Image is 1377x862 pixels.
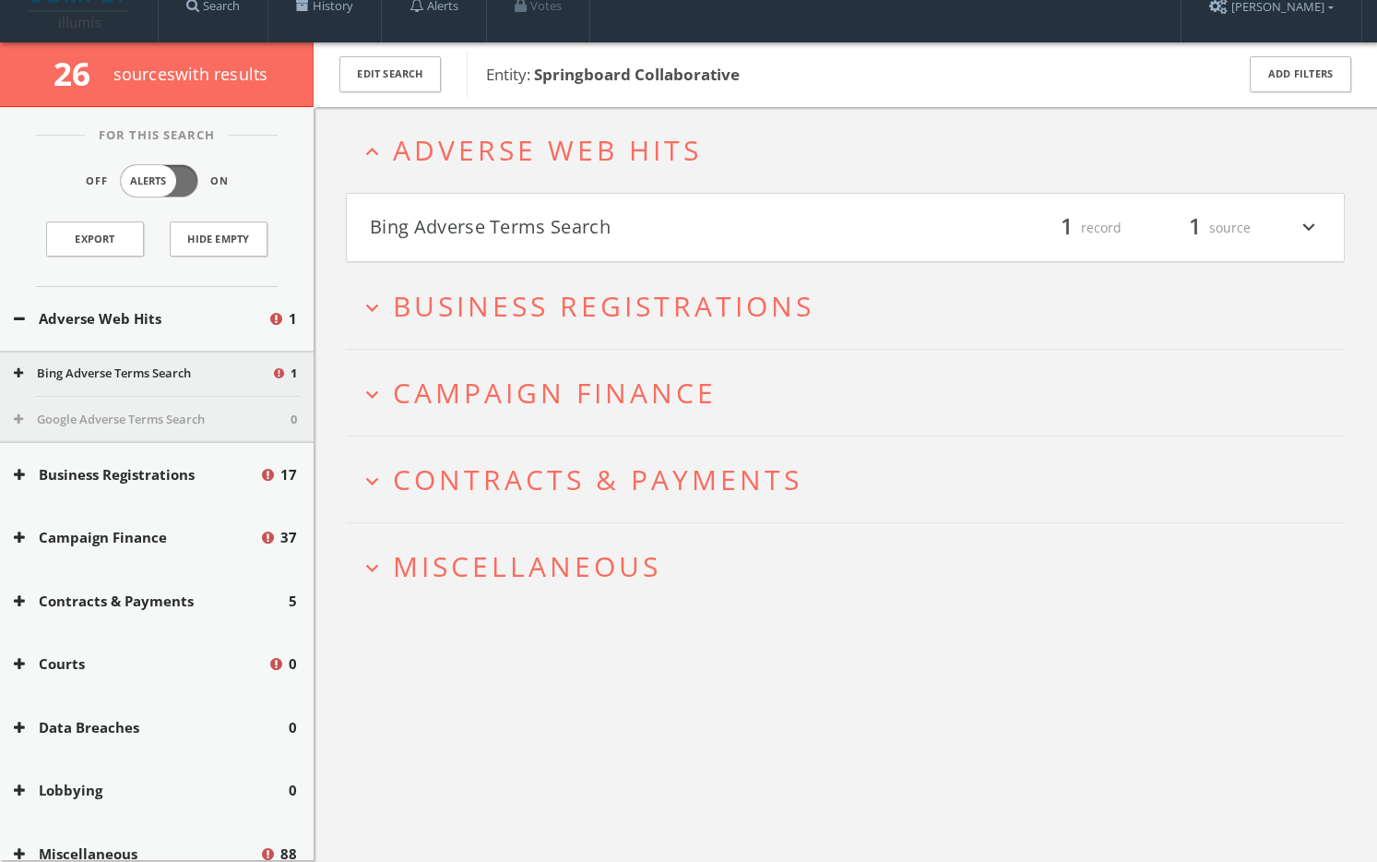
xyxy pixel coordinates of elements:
[393,374,717,412] span: Campaign Finance
[14,464,259,485] button: Business Registrations
[280,464,297,485] span: 17
[1140,212,1251,244] div: source
[14,780,289,801] button: Lobbying
[289,780,297,801] span: 0
[360,295,385,320] i: expand_more
[53,52,106,95] span: 26
[360,469,385,494] i: expand_more
[289,591,297,612] span: 5
[14,411,291,429] button: Google Adverse Terms Search
[14,591,289,612] button: Contracts & Payments
[393,461,802,498] span: Contracts & Payments
[1011,212,1122,244] div: record
[1181,211,1209,244] span: 1
[289,717,297,738] span: 0
[360,135,1345,165] button: expand_lessAdverse Web Hits
[393,131,702,169] span: Adverse Web Hits
[360,291,1345,321] button: expand_moreBusiness Registrations
[534,64,740,85] b: Springboard Collaborative
[370,212,846,244] button: Bing Adverse Terms Search
[14,308,267,329] button: Adverse Web Hits
[46,221,144,257] a: Export
[360,551,1345,581] button: expand_moreMiscellaneous
[289,653,297,675] span: 0
[1250,56,1351,92] button: Add Filters
[289,308,297,329] span: 1
[113,63,268,85] span: source s with results
[170,221,267,257] button: Hide Empty
[14,365,271,383] button: Bing Adverse Terms Search
[393,547,661,585] span: Miscellaneous
[210,174,229,189] span: On
[14,717,289,738] button: Data Breaches
[280,527,297,548] span: 37
[486,64,740,85] span: Entity:
[14,527,259,548] button: Campaign Finance
[393,287,814,325] span: Business Registrations
[360,556,385,581] i: expand_more
[360,139,385,164] i: expand_less
[291,365,297,383] span: 1
[360,464,1345,495] button: expand_moreContracts & Payments
[85,126,229,145] span: For This Search
[1052,211,1081,244] span: 1
[14,653,267,675] button: Courts
[1297,212,1321,244] i: expand_more
[291,411,297,429] span: 0
[86,174,108,189] span: Off
[339,56,441,92] button: Edit Search
[360,382,385,407] i: expand_more
[360,377,1345,408] button: expand_moreCampaign Finance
